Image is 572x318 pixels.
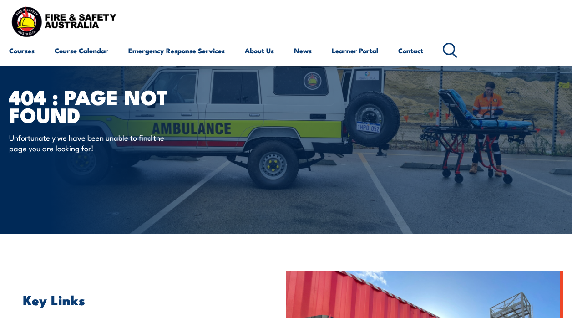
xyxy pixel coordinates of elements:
[23,293,273,305] h2: Key Links
[9,132,175,154] p: Unfortunately we have been unable to find the page you are looking for!
[332,40,378,62] a: Learner Portal
[294,40,312,62] a: News
[55,40,108,62] a: Course Calendar
[128,40,225,62] a: Emergency Response Services
[9,87,234,123] h1: 404 : Page Not Found
[9,40,35,62] a: Courses
[245,40,274,62] a: About Us
[398,40,423,62] a: Contact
